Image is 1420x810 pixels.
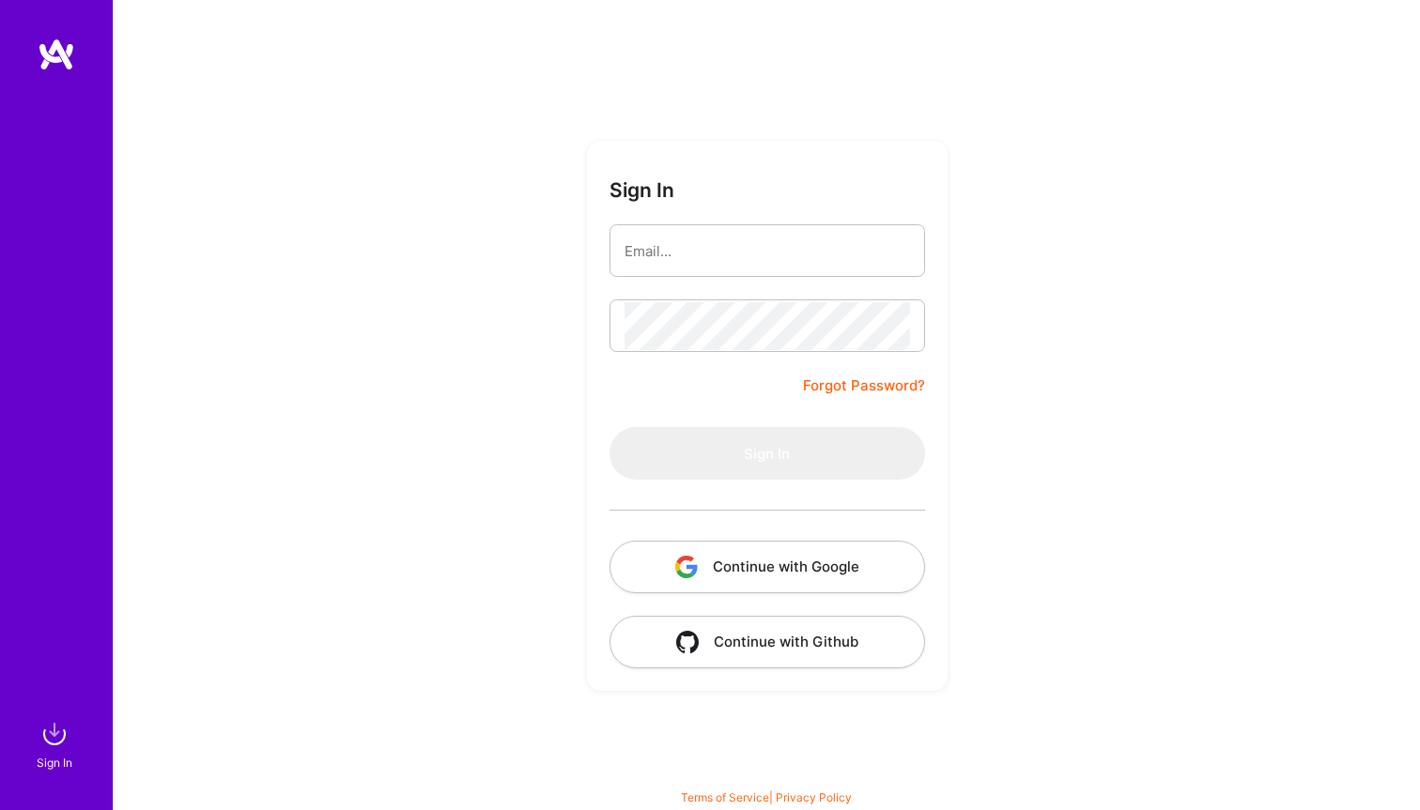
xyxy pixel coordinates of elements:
[675,556,698,578] img: icon
[37,753,72,772] div: Sign In
[113,754,1420,801] div: © 2025 ATeams Inc., All rights reserved.
[681,790,769,804] a: Terms of Service
[625,227,910,275] input: Email...
[776,790,852,804] a: Privacy Policy
[681,790,852,804] span: |
[610,616,925,668] button: Continue with Github
[803,374,925,397] a: Forgot Password?
[610,541,925,593] button: Continue with Google
[39,715,73,772] a: sign inSign In
[676,631,699,653] img: icon
[38,38,75,71] img: logo
[610,427,925,480] button: Sign In
[36,715,73,753] img: sign in
[610,178,674,202] h3: Sign In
